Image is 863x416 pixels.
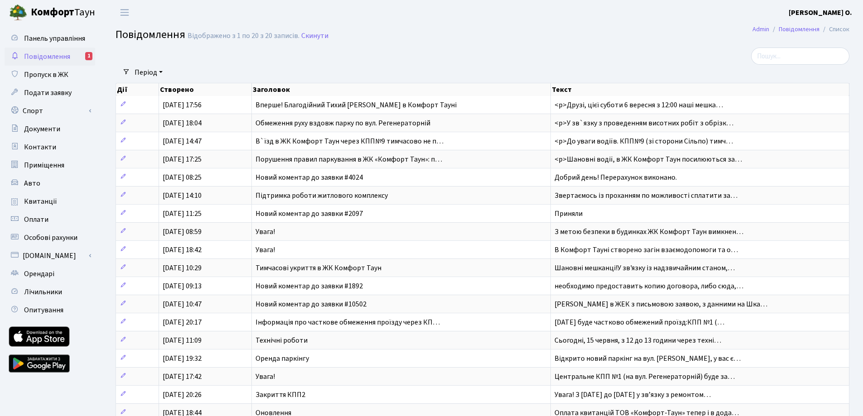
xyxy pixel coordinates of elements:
span: [DATE] 14:47 [163,136,202,146]
a: Панель управління [5,29,95,48]
span: [DATE] 11:25 [163,209,202,219]
span: З метою безпеки в будинках ЖК Комфорт Таун вимкнен… [554,227,743,237]
b: Комфорт [31,5,74,19]
a: Скинути [301,32,328,40]
span: [DATE] 18:04 [163,118,202,128]
span: Приняли [554,209,583,219]
a: Документи [5,120,95,138]
span: [DATE] буде частково обмежений проїзд:КПП №1 (… [554,317,724,327]
a: Приміщення [5,156,95,174]
span: Відкрито новий паркінг на вул. [PERSON_NAME], у вас є… [554,354,741,363]
a: Лічильники [5,283,95,301]
span: [PERSON_NAME] в ЖЕК з письмовою заявою, з данними на Шка… [554,299,767,309]
span: [DATE] 20:17 [163,317,202,327]
span: [DATE] 08:59 [163,227,202,237]
span: Увага! [256,245,275,255]
span: [DATE] 10:29 [163,263,202,273]
span: Оренда паркінгу [256,354,309,363]
span: Добрий день! Перерахунок виконано. [554,172,677,182]
span: В`їзд в ЖК Комфорт Таун через КПП№9 тимчасово не п… [256,136,444,146]
span: Квитанції [24,196,57,206]
a: Авто [5,174,95,192]
span: Шановні мешканці!У зв'язку із надзвичайним станом,… [554,263,735,273]
span: Тимчасові укриття в ЖК Комфорт Таун [256,263,381,273]
span: [DATE] 11:09 [163,335,202,345]
a: Орендарі [5,265,95,283]
span: Повідомлення [116,27,185,43]
th: Дії [116,83,159,96]
span: [DATE] 19:32 [163,354,202,363]
a: Особові рахунки [5,229,95,247]
span: Таун [31,5,95,20]
span: <p>До уваги водіїв. КПП№9 (зі сторони Сільпо) тимч… [554,136,733,146]
span: [DATE] 14:10 [163,191,202,201]
a: Спорт [5,102,95,120]
span: Інформація про часткове обмеження проїзду через КП… [256,317,440,327]
a: Повідомлення1 [5,48,95,66]
span: [DATE] 08:25 [163,172,202,182]
span: Лічильники [24,287,62,297]
span: Порушення правил паркування в ЖК «Комфорт Таун»: п… [256,154,442,164]
a: Повідомлення [779,24,820,34]
span: Оплати [24,215,48,225]
span: Документи [24,124,60,134]
th: Заголовок [252,83,551,96]
span: Новий коментар до заявки #1892 [256,281,363,291]
nav: breadcrumb [739,20,863,39]
span: Приміщення [24,160,64,170]
span: Контакти [24,142,56,152]
span: [DATE] 17:25 [163,154,202,164]
a: [PERSON_NAME] О. [789,7,852,18]
span: Пропуск в ЖК [24,70,68,80]
b: [PERSON_NAME] О. [789,8,852,18]
span: Новий коментар до заявки #2097 [256,209,363,219]
span: Вперше! Благодійний Тихий [PERSON_NAME] в Комфорт Тауні [256,100,457,110]
span: [DATE] 18:42 [163,245,202,255]
a: Опитування [5,301,95,319]
span: Повідомлення [24,52,70,62]
a: Контакти [5,138,95,156]
span: [DATE] 17:42 [163,372,202,382]
span: [DATE] 17:56 [163,100,202,110]
button: Переключити навігацію [113,5,136,20]
div: Відображено з 1 по 20 з 20 записів. [188,32,299,40]
a: Оплати [5,210,95,229]
span: Обмеження руху вздовж парку по вул. Регенераторній [256,118,430,128]
span: Орендарі [24,269,54,279]
th: Текст [551,83,849,96]
span: Центральне КПП №1 (на вул. Регенераторній) буде за… [554,372,735,382]
div: 1 [85,52,92,60]
a: Admin [752,24,769,34]
img: logo.png [9,4,27,22]
a: [DOMAIN_NAME] [5,247,95,265]
a: Період [131,65,166,80]
span: Новий коментар до заявки #4024 [256,172,363,182]
input: Пошук... [751,48,849,65]
span: <p>Шановні водії, в ЖК Комфорт Таун посилюються за… [554,154,742,164]
span: [DATE] 09:13 [163,281,202,291]
span: Підтримка роботи житлового комплексу [256,191,388,201]
span: <p>У зв`язку з проведенням висотних робіт з обрізк… [554,118,733,128]
span: Увага! [256,227,275,237]
span: <p>Друзі, цієї суботи 6 вересня з 12:00 наші мешка… [554,100,723,110]
span: Увага! [256,372,275,382]
span: Опитування [24,305,63,315]
span: Сьогодні, 15 червня, з 12 до 13 години через техні… [554,335,721,345]
span: [DATE] 10:47 [163,299,202,309]
a: Пропуск в ЖК [5,66,95,84]
li: Список [820,24,849,34]
span: В Комфорт Тауні створено загін взаємодопомоги та о… [554,245,738,255]
a: Подати заявку [5,84,95,102]
span: Технічні роботи [256,335,308,345]
span: Панель управління [24,33,85,43]
span: Особові рахунки [24,233,77,243]
span: необходимо предоставить копию договора, либо сюда,… [554,281,743,291]
span: Подати заявку [24,88,72,98]
span: Увага! З [DATE] до [DATE] у зв’язку з ремонтом… [554,390,711,400]
span: Закриття КПП2 [256,390,305,400]
span: [DATE] 20:26 [163,390,202,400]
a: Квитанції [5,192,95,210]
span: Звертаємось із проханням по можливості сплатити за… [554,191,738,201]
span: Новий коментар до заявки #10502 [256,299,366,309]
th: Створено [159,83,252,96]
